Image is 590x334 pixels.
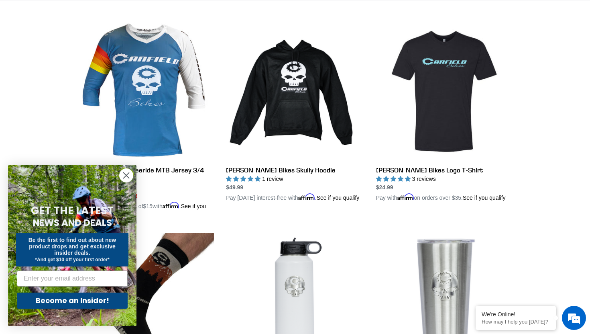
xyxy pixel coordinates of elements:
input: Enter your email address [17,270,128,287]
span: Be the first to find out about new product drops and get exclusive insider deals. [28,237,116,256]
span: *And get $10 off your first order* [35,257,109,262]
p: How may I help you today? [482,319,550,325]
div: We're Online! [482,311,550,318]
button: Become an Insider! [17,293,128,309]
span: NEWS AND DEALS [33,216,112,229]
button: Close dialog [119,168,133,182]
span: GET THE LATEST [31,203,114,218]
